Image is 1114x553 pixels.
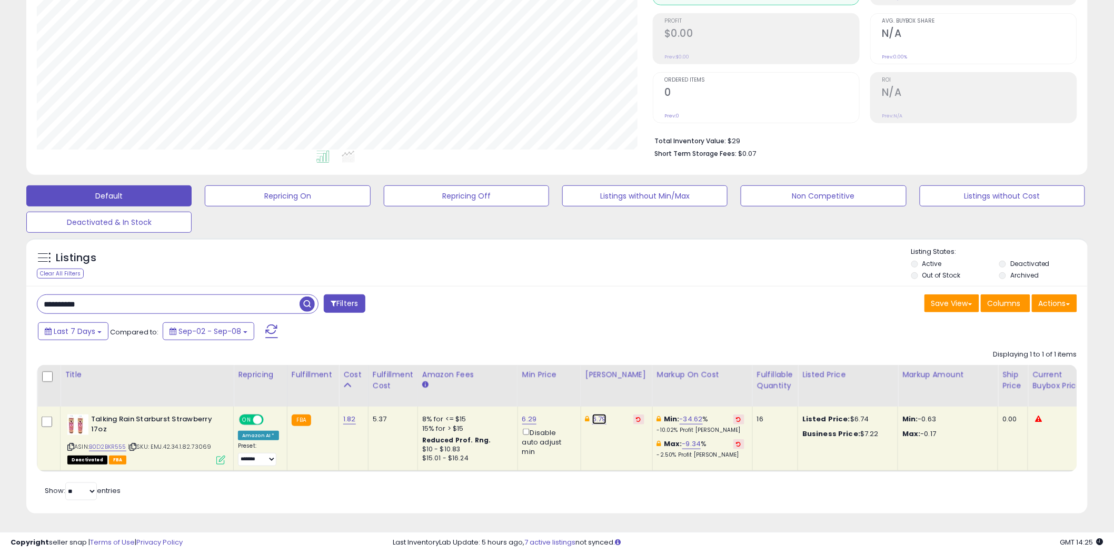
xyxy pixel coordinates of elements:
label: Out of Stock [922,271,961,280]
label: Deactivated [1010,259,1050,268]
div: seller snap | | [11,538,183,548]
b: Business Price: [802,429,860,439]
button: Actions [1032,294,1077,312]
div: % [657,439,744,459]
span: | SKU: EMJ.42.34.1.82.73069 [128,442,212,451]
button: Repricing Off [384,185,549,206]
span: $0.07 [738,149,756,159]
b: Listed Price: [802,414,850,424]
div: Listed Price [802,369,893,380]
label: Archived [1010,271,1039,280]
span: Columns [988,298,1021,309]
div: $15.01 - $16.24 [422,454,510,463]
h5: Listings [56,251,96,265]
a: 6.79 [592,414,606,424]
a: 7 active listings [525,537,576,547]
p: -10.02% Profit [PERSON_NAME] [657,427,744,434]
small: FBA [292,414,311,426]
div: $7.22 [802,429,890,439]
th: The percentage added to the cost of goods (COGS) that forms the calculator for Min & Max prices. [652,365,752,407]
div: Last InventoryLab Update: 5 hours ago, not synced. [393,538,1103,548]
div: 15% for > $15 [422,424,510,433]
div: Markup Amount [902,369,993,380]
button: Sep-02 - Sep-08 [163,322,254,340]
span: Avg. Buybox Share [882,18,1077,24]
strong: Copyright [11,537,49,547]
div: Fulfillable Quantity [757,369,793,391]
a: -34.62 [680,414,703,424]
div: Repricing [238,369,283,380]
span: Sep-02 - Sep-08 [178,326,241,337]
div: Clear All Filters [37,269,84,279]
a: -9.34 [682,439,701,449]
div: Fulfillment [292,369,334,380]
div: Title [65,369,229,380]
div: Displaying 1 to 1 of 1 items [993,350,1077,360]
span: ROI [882,77,1077,83]
img: 41XbuXqYYHL._SL40_.jpg [67,414,88,435]
h2: N/A [882,86,1077,101]
span: OFF [262,416,279,424]
a: Privacy Policy [136,537,183,547]
button: Non Competitive [741,185,906,206]
div: Amazon AI * [238,431,279,440]
b: Max: [664,439,682,449]
span: Show: entries [45,486,121,496]
div: Current Buybox Price [1032,369,1087,391]
li: $29 [654,134,1069,146]
h2: N/A [882,27,1077,42]
span: Ordered Items [664,77,859,83]
div: Min Price [522,369,576,380]
small: Amazon Fees. [422,380,429,390]
div: Ship Price [1002,369,1023,391]
div: 16 [757,414,790,424]
div: $10 - $10.83 [422,445,510,454]
span: Last 7 Days [54,326,95,337]
button: Filters [324,294,365,313]
div: Markup on Cost [657,369,748,380]
span: Compared to: [110,327,158,337]
span: 2025-09-16 14:25 GMT [1060,537,1103,547]
button: Listings without Cost [920,185,1085,206]
label: Active [922,259,942,268]
div: Amazon Fees [422,369,513,380]
b: Min: [664,414,680,424]
span: Profit [664,18,859,24]
a: 6.29 [522,414,537,424]
b: Short Term Storage Fees: [654,149,737,158]
small: Prev: N/A [882,113,902,119]
div: 8% for <= $15 [422,414,510,424]
a: Terms of Use [90,537,135,547]
span: FBA [109,456,127,465]
b: Talking Rain Starburst Strawberry 17oz [91,414,219,437]
button: Save View [924,294,979,312]
strong: Max: [902,429,921,439]
small: Prev: $0.00 [664,54,689,60]
strong: Min: [902,414,918,424]
div: 0.00 [1002,414,1020,424]
b: Reduced Prof. Rng. [422,436,491,445]
div: Fulfillment Cost [373,369,413,391]
button: Listings without Min/Max [562,185,728,206]
button: Columns [981,294,1030,312]
small: Prev: 0.00% [882,54,907,60]
p: Listing States: [911,247,1088,257]
span: All listings that are unavailable for purchase on Amazon for any reason other than out-of-stock [67,456,107,465]
div: Preset: [238,442,279,466]
div: % [657,414,744,434]
a: 1.82 [343,414,356,424]
div: [PERSON_NAME] [585,369,648,380]
a: B0D2BKR555 [89,442,126,451]
div: Cost [343,369,364,380]
button: Default [26,185,192,206]
h2: $0.00 [664,27,859,42]
p: -2.50% Profit [PERSON_NAME] [657,451,744,459]
p: -0.63 [902,414,990,424]
div: ASIN: [67,414,225,463]
button: Repricing On [205,185,370,206]
h2: 0 [664,86,859,101]
b: Total Inventory Value: [654,136,726,145]
button: Deactivated & In Stock [26,212,192,233]
button: Last 7 Days [38,322,108,340]
p: -0.17 [902,429,990,439]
